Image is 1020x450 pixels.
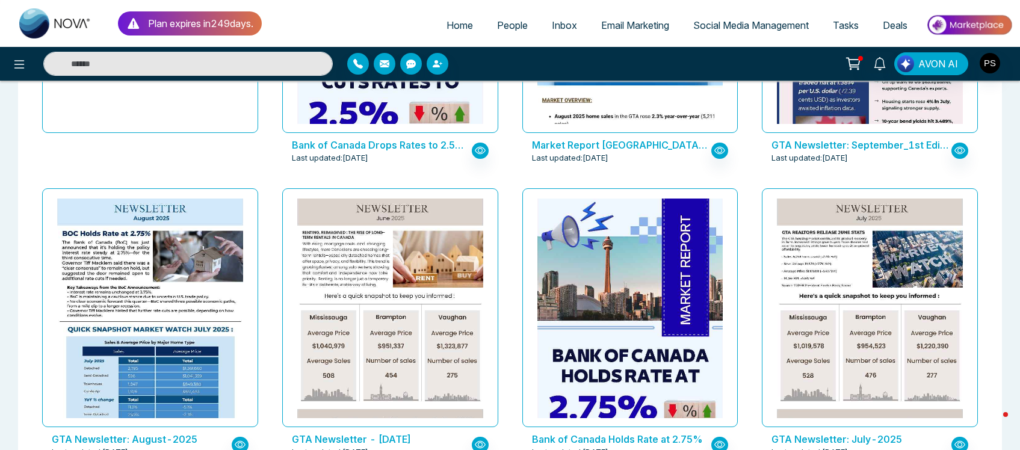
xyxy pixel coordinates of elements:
p: GTA Newsletter: September_1st Edition [771,138,948,152]
a: Email Marketing [589,14,681,37]
span: People [497,19,528,31]
p: Bank of Canada Drops Rates to 2.5% - Sep 17, 2025 [292,138,469,152]
p: Bank of Canada Holds Rate at 2.75% [532,432,709,446]
span: Tasks [833,19,859,31]
p: Plan expires in 249 day s . [148,16,253,31]
a: Home [434,14,485,37]
span: Social Media Management [693,19,809,31]
img: Market-place.gif [926,11,1013,39]
img: Nova CRM Logo [19,8,91,39]
span: Email Marketing [601,19,669,31]
span: Home [447,19,473,31]
a: Social Media Management [681,14,821,37]
iframe: Intercom live chat [979,409,1008,438]
a: People [485,14,540,37]
img: User Avatar [980,53,1000,73]
span: Deals [883,19,907,31]
span: Last updated: [DATE] [771,152,848,164]
span: AVON AI [918,57,958,71]
p: GTA Newsletter: July-2025 [771,432,948,446]
button: AVON AI [894,52,968,75]
a: Tasks [821,14,871,37]
span: Last updated: [DATE] [532,152,608,164]
span: Last updated: [DATE] [292,152,368,164]
span: Inbox [552,19,577,31]
p: Market Report Ontario - August 2025 [532,138,709,152]
a: Inbox [540,14,589,37]
p: GTA Newsletter: August-2025 [52,432,229,446]
img: Lead Flow [897,55,914,72]
a: Deals [871,14,920,37]
p: GTA Newsletter - June 2025 [292,432,469,446]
